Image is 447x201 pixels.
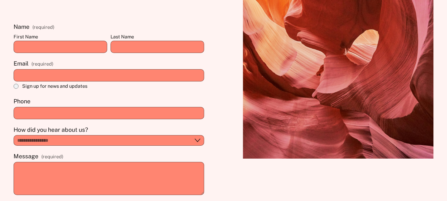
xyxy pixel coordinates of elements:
span: How did you hear about us? [14,126,88,134]
span: (required) [32,25,54,29]
span: Phone [14,97,30,106]
span: Email [14,60,28,68]
span: (required) [31,61,53,67]
span: (required) [41,153,63,160]
input: Sign up for news and updates [14,84,19,89]
span: Message [14,152,38,161]
span: Sign up for news and updates [22,83,87,89]
div: First Name [14,33,107,41]
div: Last Name [111,33,204,41]
span: Name [14,23,29,31]
select: How did you hear about us? [14,135,204,146]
